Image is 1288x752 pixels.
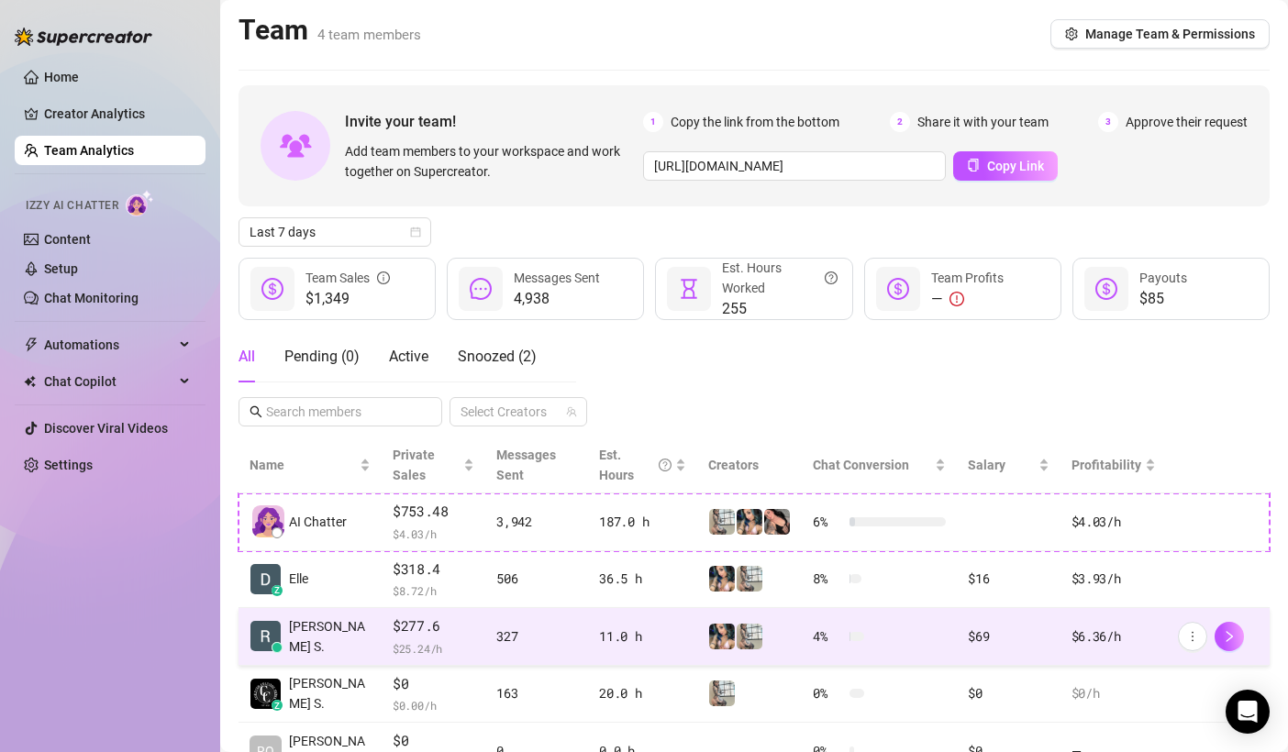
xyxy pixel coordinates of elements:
span: 8 % [813,569,842,589]
div: $4.03 /h [1071,512,1156,532]
span: more [1186,630,1199,643]
span: 6 % [813,512,842,532]
div: Open Intercom Messenger [1226,690,1270,734]
div: z [272,585,283,596]
img: Dakota [709,624,735,649]
span: [PERSON_NAME] S. [289,616,371,657]
img: Erika [709,509,735,535]
div: Est. Hours [599,445,672,485]
div: Pending ( 0 ) [284,346,360,368]
span: $ 4.03 /h [393,525,474,543]
span: Payouts [1139,271,1187,285]
div: 11.0 h [599,626,686,647]
span: Profitability [1071,458,1141,472]
span: setting [1065,28,1078,40]
span: $0 [393,730,474,752]
span: Active [389,348,428,365]
div: 163 [496,683,577,703]
span: $85 [1139,288,1187,310]
div: 506 [496,569,577,589]
span: $0 [393,673,474,695]
input: Search members [266,402,416,422]
span: 4 team members [317,27,421,43]
div: 36.5 h [599,569,686,589]
div: 187.0 h [599,512,686,532]
span: $ 25.24 /h [393,639,474,658]
span: Messages Sent [496,448,556,482]
span: question-circle [659,445,672,485]
a: Team Analytics [44,143,134,158]
img: Chat Copilot [24,375,36,388]
a: Discover Viral Videos [44,421,168,436]
span: Messages Sent [514,271,600,285]
img: Dakota [737,509,762,535]
img: Landry St.patri… [250,679,281,709]
div: Est. Hours Worked [722,258,837,298]
img: Erika [737,566,762,592]
button: Manage Team & Permissions [1050,19,1270,49]
div: $6.36 /h [1071,626,1156,647]
a: Home [44,70,79,84]
span: dollar-circle [887,278,909,300]
span: 2 [890,112,910,132]
a: Chat Monitoring [44,291,139,305]
span: Salary [968,458,1005,472]
span: right [1223,630,1236,643]
span: Copy the link from the bottom [671,112,839,132]
span: $ 0.00 /h [393,696,474,714]
span: search [250,405,262,418]
img: logo-BBDzfeDw.svg [15,28,152,46]
a: Setup [44,261,78,276]
img: Renz Sinfluence [250,621,281,651]
a: Content [44,232,91,247]
span: 0 % [813,683,842,703]
span: dollar-circle [1095,278,1117,300]
img: Dakota [709,566,735,592]
span: exclamation-circle [949,292,964,306]
span: Share it with your team [917,112,1049,132]
div: — [931,288,1004,310]
span: AI Chatter [289,512,347,532]
span: Snoozed ( 2 ) [458,348,537,365]
span: info-circle [377,268,390,288]
div: z [272,700,283,711]
img: izzy-ai-chatter-avatar-DDCN_rTZ.svg [252,505,284,537]
span: Add team members to your workspace and work together on Supercreator. [345,141,636,182]
img: Erika [709,680,735,706]
a: Settings [44,458,93,472]
span: $277.6 [393,615,474,637]
h2: Team [239,13,421,48]
th: Creators [697,437,802,493]
div: 327 [496,626,577,647]
span: 1 [643,112,663,132]
span: thunderbolt [24,337,39,352]
span: Elle [289,569,308,589]
img: Bonnie [764,509,790,535]
span: $318.4 [393,558,474,581]
span: Izzy AI Chatter [26,197,118,215]
img: Elle [250,564,281,594]
img: Erika [737,624,762,649]
span: message [470,278,492,300]
div: 3,942 [496,512,577,532]
span: Copy Link [987,159,1044,173]
div: $3.93 /h [1071,569,1156,589]
span: $1,349 [305,288,390,310]
span: calendar [410,227,421,238]
div: $0 [968,683,1049,703]
span: 3 [1098,112,1118,132]
span: Team Profits [931,271,1004,285]
img: AI Chatter [126,190,154,216]
div: $69 [968,626,1049,647]
span: $ 8.72 /h [393,581,474,600]
span: Manage Team & Permissions [1085,27,1255,41]
span: Invite your team! [345,110,643,133]
span: 4,938 [514,288,600,310]
div: All [239,346,255,368]
span: [PERSON_NAME] S. [289,673,371,713]
span: dollar-circle [261,278,283,300]
span: Automations [44,330,174,359]
span: copy [967,159,980,171]
span: 4 % [813,626,842,647]
div: $0 /h [1071,683,1156,703]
